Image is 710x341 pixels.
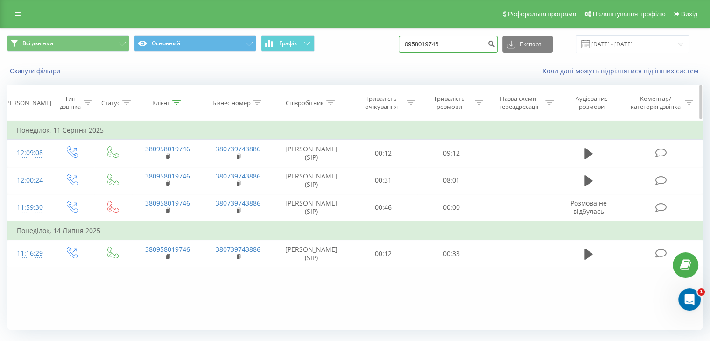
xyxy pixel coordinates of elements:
[17,171,42,190] div: 12:00:24
[350,240,417,267] td: 00:12
[508,10,576,18] span: Реферальна програма
[274,194,350,221] td: [PERSON_NAME] (SIP)
[17,144,42,162] div: 12:09:08
[212,99,251,107] div: Бізнес номер
[7,121,703,140] td: Понеділок, 11 Серпня 2025
[145,171,190,180] a: 380958019746
[59,95,81,111] div: Тип дзвінка
[564,95,619,111] div: Аудіозапис розмови
[399,36,498,53] input: Пошук за номером
[17,244,42,263] div: 11:16:29
[542,66,703,75] a: Коли дані можуть відрізнятися вiд інших систем
[7,67,65,75] button: Скинути фільтри
[145,144,190,153] a: 380958019746
[502,36,553,53] button: Експорт
[216,245,260,254] a: 380739743886
[216,144,260,153] a: 380739743886
[134,35,256,52] button: Основний
[681,10,697,18] span: Вихід
[350,167,417,194] td: 00:31
[697,288,705,296] span: 1
[216,199,260,207] a: 380739743886
[7,35,129,52] button: Всі дзвінки
[678,288,701,311] iframe: Intercom live chat
[417,194,485,221] td: 00:00
[570,199,607,216] span: Розмова не відбулась
[417,240,485,267] td: 00:33
[216,171,260,180] a: 380739743886
[4,99,51,107] div: [PERSON_NAME]
[286,99,324,107] div: Співробітник
[350,194,417,221] td: 00:46
[101,99,120,107] div: Статус
[145,199,190,207] a: 380958019746
[261,35,315,52] button: Графік
[17,199,42,217] div: 11:59:30
[274,167,350,194] td: [PERSON_NAME] (SIP)
[350,140,417,167] td: 00:12
[7,221,703,240] td: Понеділок, 14 Липня 2025
[426,95,472,111] div: Тривалість розмови
[358,95,405,111] div: Тривалість очікування
[145,245,190,254] a: 380958019746
[22,40,53,47] span: Всі дзвінки
[274,140,350,167] td: [PERSON_NAME] (SIP)
[279,40,297,47] span: Графік
[152,99,170,107] div: Клієнт
[417,167,485,194] td: 08:01
[628,95,682,111] div: Коментар/категорія дзвінка
[592,10,665,18] span: Налаштування профілю
[494,95,543,111] div: Назва схеми переадресації
[274,240,350,267] td: [PERSON_NAME] (SIP)
[417,140,485,167] td: 09:12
